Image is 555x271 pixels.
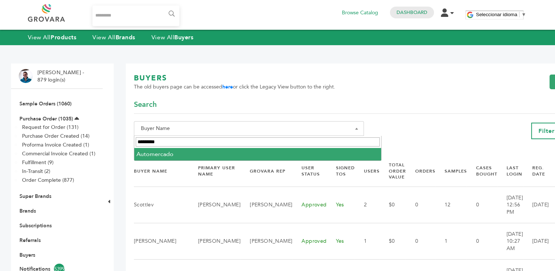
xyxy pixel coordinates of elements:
[189,223,241,260] td: [PERSON_NAME]
[22,141,89,148] a: Proforma Invoice Created (1)
[134,223,189,260] td: [PERSON_NAME]
[497,156,523,187] th: Last Login
[222,83,233,90] a: here
[134,73,335,83] h1: BUYERS
[326,223,354,260] td: Yes
[136,137,380,147] input: Search
[134,121,364,136] span: Buyer Name
[379,156,406,187] th: Total Order Value
[19,115,73,122] a: Purchase Order (1035)
[292,156,326,187] th: User Status
[241,156,292,187] th: Grovara Rep
[134,187,189,223] td: Scottlev
[189,187,241,223] td: [PERSON_NAME]
[326,187,354,223] td: Yes
[19,193,51,200] a: Super Brands
[134,156,189,187] th: Buyer Name
[134,148,381,160] li: Automercado
[28,33,77,41] a: View AllProducts
[151,33,194,41] a: View AllBuyers
[476,12,526,17] a: Seleccionar idioma​
[19,252,35,259] a: Buyers
[51,33,76,41] strong: Products
[354,156,379,187] th: Users
[435,187,467,223] td: 12
[497,223,523,260] td: [DATE] 10:27 AM
[189,156,241,187] th: Primary User Name
[19,237,41,244] a: Referrals
[406,187,435,223] td: 0
[134,100,157,110] span: Search
[354,187,379,223] td: 2
[467,223,497,260] td: 0
[19,222,52,229] a: Subscriptions
[292,187,326,223] td: Approved
[397,9,427,16] a: Dashboard
[379,223,406,260] td: $0
[523,223,549,260] td: [DATE]
[406,156,435,187] th: Orders
[241,187,292,223] td: [PERSON_NAME]
[19,100,72,107] a: Sample Orders (1060)
[92,6,179,26] input: Search...
[406,223,435,260] td: 0
[476,12,517,17] span: Seleccionar idioma
[22,177,74,184] a: Order Complete (877)
[521,12,526,17] span: ▼
[116,33,135,41] strong: Brands
[19,207,36,214] a: Brands
[523,187,549,223] td: [DATE]
[22,168,50,175] a: In-Transit (2)
[354,223,379,260] td: 1
[292,223,326,260] td: Approved
[22,150,95,157] a: Commercial Invoice Created (1)
[92,33,135,41] a: View AllBrands
[467,156,497,187] th: Cases Bought
[241,223,292,260] td: [PERSON_NAME]
[497,187,523,223] td: [DATE] 12:56 PM
[435,223,467,260] td: 1
[467,187,497,223] td: 0
[174,33,193,41] strong: Buyers
[37,69,86,83] li: [PERSON_NAME] - 879 login(s)
[22,124,78,131] a: Request for Order (131)
[138,123,360,134] span: Buyer Name
[379,187,406,223] td: $0
[326,156,354,187] th: Signed TOS
[435,156,467,187] th: Samples
[22,159,54,166] a: Fulfillment (9)
[342,9,378,17] a: Browse Catalog
[523,156,549,187] th: Reg. Date
[134,83,335,91] span: The old buyers page can be accessed or click the Legacy View button to the right.
[22,133,90,140] a: Purchase Order Created (14)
